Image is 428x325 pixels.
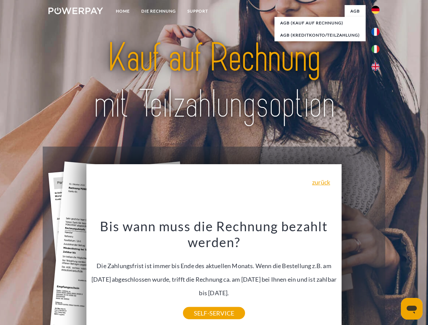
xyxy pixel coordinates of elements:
[371,6,380,14] img: de
[371,63,380,71] img: en
[48,7,103,14] img: logo-powerpay-white.svg
[136,5,182,17] a: DIE RECHNUNG
[312,179,330,185] a: zurück
[110,5,136,17] a: Home
[345,5,366,17] a: agb
[90,218,338,251] h3: Bis wann muss die Rechnung bezahlt werden?
[274,29,366,41] a: AGB (Kreditkonto/Teilzahlung)
[90,218,338,313] div: Die Zahlungsfrist ist immer bis Ende des aktuellen Monats. Wenn die Bestellung z.B. am [DATE] abg...
[182,5,214,17] a: SUPPORT
[371,45,380,53] img: it
[65,32,363,130] img: title-powerpay_de.svg
[401,298,423,320] iframe: Schaltfläche zum Öffnen des Messaging-Fensters
[274,17,366,29] a: AGB (Kauf auf Rechnung)
[183,307,245,319] a: SELF-SERVICE
[371,28,380,36] img: fr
